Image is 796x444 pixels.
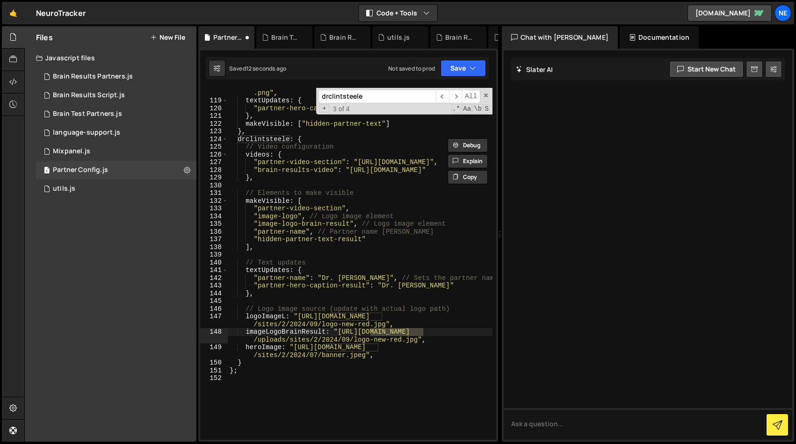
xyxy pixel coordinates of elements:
[200,128,228,136] div: 123
[448,170,488,184] button: Copy
[200,97,228,105] div: 119
[53,166,108,174] div: Partner Config.js
[200,290,228,298] div: 144
[200,174,228,182] div: 129
[774,5,791,21] a: Ne
[53,72,133,81] div: Brain Results Partners.js
[620,26,699,49] div: Documentation
[329,105,354,113] span: 3 of 4
[200,220,228,228] div: 135
[200,112,228,120] div: 121
[200,158,228,166] div: 127
[200,236,228,243] div: 137
[36,32,53,43] h2: Files
[448,154,488,168] button: Explain
[200,205,228,213] div: 133
[200,344,228,359] div: 149
[200,266,228,274] div: 141
[36,142,196,161] div: 10193/36817.js
[36,86,196,105] div: 10193/22950.js
[36,7,86,19] div: NeuroTracker
[200,259,228,267] div: 140
[36,123,196,142] div: 10193/29405.js
[213,33,243,42] div: Partner Config.js
[246,64,286,72] div: 12 seconds ago
[53,129,120,137] div: language-support.js
[200,166,228,174] div: 128
[200,305,228,313] div: 146
[36,67,196,86] div: 10193/42700.js
[200,182,228,190] div: 130
[448,138,488,152] button: Debug
[329,33,359,42] div: Brain Results Partners.js
[200,189,228,197] div: 131
[271,33,301,42] div: Brain Test Partners.js
[449,90,462,103] span: ​
[388,64,435,72] div: Not saved to prod
[669,61,744,78] button: Start new chat
[53,185,75,193] div: utils.js
[200,151,228,159] div: 126
[687,5,772,21] a: [DOMAIN_NAME]
[484,104,490,114] span: Search In Selection
[229,64,286,72] div: Saved
[441,60,486,77] button: Save
[200,105,228,113] div: 120
[150,34,185,41] button: New File
[36,161,196,179] div: 10193/44615.js
[200,313,228,328] div: 147
[200,328,228,344] div: 148
[200,282,228,290] div: 143
[445,33,475,42] div: Brain Results Script.js
[462,104,472,114] span: CaseSensitive Search
[436,90,449,103] span: ​
[200,251,228,259] div: 139
[53,91,125,100] div: Brain Results Script.js
[318,90,436,103] input: Search for
[200,359,228,367] div: 150
[502,26,618,49] div: Chat with [PERSON_NAME]
[200,136,228,143] div: 124
[451,104,461,114] span: RegExp Search
[200,120,228,128] div: 122
[2,2,25,24] a: 🤙
[36,105,196,123] div: 10193/29054.js
[200,213,228,221] div: 134
[36,179,196,198] div: 10193/22976.js
[200,143,228,151] div: 125
[53,110,122,118] div: Brain Test Partners.js
[200,374,228,382] div: 152
[200,228,228,236] div: 136
[200,243,228,251] div: 138
[44,167,50,175] span: 1
[200,367,228,375] div: 151
[200,274,228,282] div: 142
[473,104,483,114] span: Whole Word Search
[387,33,410,42] div: utils.js
[319,104,329,113] span: Toggle Replace mode
[53,147,90,156] div: Mixpanel.js
[200,297,228,305] div: 145
[359,5,437,21] button: Code + Tools
[200,197,228,205] div: 132
[516,65,553,74] h2: Slater AI
[462,90,480,103] span: Alt-Enter
[25,49,196,67] div: Javascript files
